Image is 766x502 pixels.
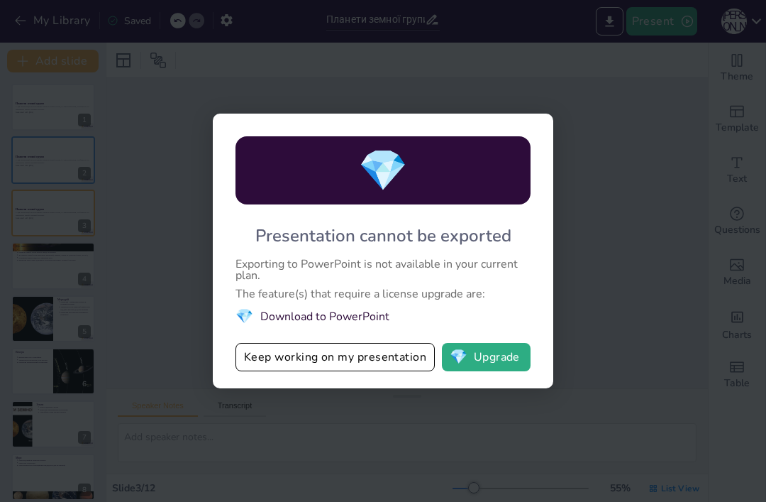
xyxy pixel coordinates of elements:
[235,343,435,371] button: Keep working on my presentation
[235,307,253,326] span: diamond
[442,343,531,371] button: diamondUpgrade
[235,307,531,326] li: Download to PowerPoint
[450,350,467,364] span: diamond
[235,258,531,281] div: Exporting to PowerPoint is not available in your current plan.
[235,288,531,300] div: The feature(s) that require a license upgrade are:
[358,143,408,198] span: diamond
[255,224,511,247] div: Presentation cannot be exported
